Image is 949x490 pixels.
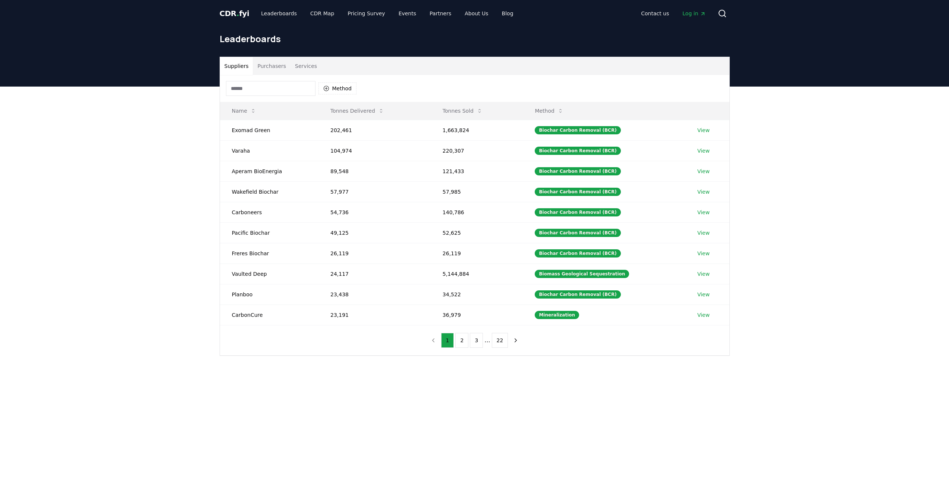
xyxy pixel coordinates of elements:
td: 26,119 [318,243,431,263]
td: 57,977 [318,181,431,202]
button: Method [529,103,569,118]
td: Exomad Green [220,120,318,140]
a: CDR.fyi [220,8,249,19]
a: View [697,250,710,257]
a: Events [393,7,422,20]
a: View [697,168,710,175]
td: 49,125 [318,222,431,243]
td: 1,663,824 [431,120,523,140]
td: Varaha [220,140,318,161]
button: Method [318,82,357,94]
button: next page [509,333,522,348]
button: Suppliers [220,57,253,75]
div: Biochar Carbon Removal (BCR) [535,208,620,216]
td: 140,786 [431,202,523,222]
td: 121,433 [431,161,523,181]
a: Log in [676,7,711,20]
td: CarbonCure [220,305,318,325]
a: Partners [424,7,457,20]
td: 23,191 [318,305,431,325]
td: Planboo [220,284,318,305]
a: View [697,127,710,134]
td: 57,985 [431,181,523,202]
a: View [697,147,710,155]
a: Pricing Survey [342,7,391,20]
a: View [697,229,710,237]
div: Biochar Carbon Removal (BCR) [535,188,620,196]
a: CDR Map [304,7,340,20]
span: Log in [682,10,706,17]
div: Biochar Carbon Removal (BCR) [535,229,620,237]
li: ... [484,336,490,345]
a: View [697,311,710,319]
td: 89,548 [318,161,431,181]
td: 220,307 [431,140,523,161]
button: Tonnes Delivered [324,103,390,118]
td: Vaulted Deep [220,263,318,284]
td: Pacific Biochar [220,222,318,243]
button: 22 [492,333,508,348]
td: 52,625 [431,222,523,243]
td: Aperam BioEnergia [220,161,318,181]
button: Services [290,57,321,75]
td: 54,736 [318,202,431,222]
td: 24,117 [318,263,431,284]
nav: Main [255,7,519,20]
td: Wakefield Biochar [220,181,318,202]
div: Biochar Carbon Removal (BCR) [535,126,620,134]
div: Mineralization [535,311,579,319]
span: . [236,9,239,18]
div: Biomass Geological Sequestration [535,270,629,278]
a: View [697,291,710,298]
div: Biochar Carbon Removal (BCR) [535,147,620,155]
button: 3 [470,333,483,348]
div: Biochar Carbon Removal (BCR) [535,167,620,175]
td: 23,438 [318,284,431,305]
td: Carboneers [220,202,318,222]
td: 36,979 [431,305,523,325]
a: Blog [496,7,519,20]
span: CDR fyi [220,9,249,18]
button: Purchasers [253,57,290,75]
td: 26,119 [431,243,523,263]
a: Leaderboards [255,7,303,20]
h1: Leaderboards [220,33,730,45]
button: Tonnes Sold [437,103,488,118]
div: Biochar Carbon Removal (BCR) [535,290,620,299]
td: 5,144,884 [431,263,523,284]
div: Biochar Carbon Removal (BCR) [535,249,620,258]
a: About Us [459,7,494,20]
td: 34,522 [431,284,523,305]
button: Name [226,103,262,118]
td: 104,974 [318,140,431,161]
td: Freres Biochar [220,243,318,263]
a: Contact us [635,7,675,20]
button: 2 [455,333,468,348]
button: 1 [441,333,454,348]
a: View [697,188,710,196]
td: 202,461 [318,120,431,140]
nav: Main [635,7,711,20]
a: View [697,270,710,278]
a: View [697,209,710,216]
